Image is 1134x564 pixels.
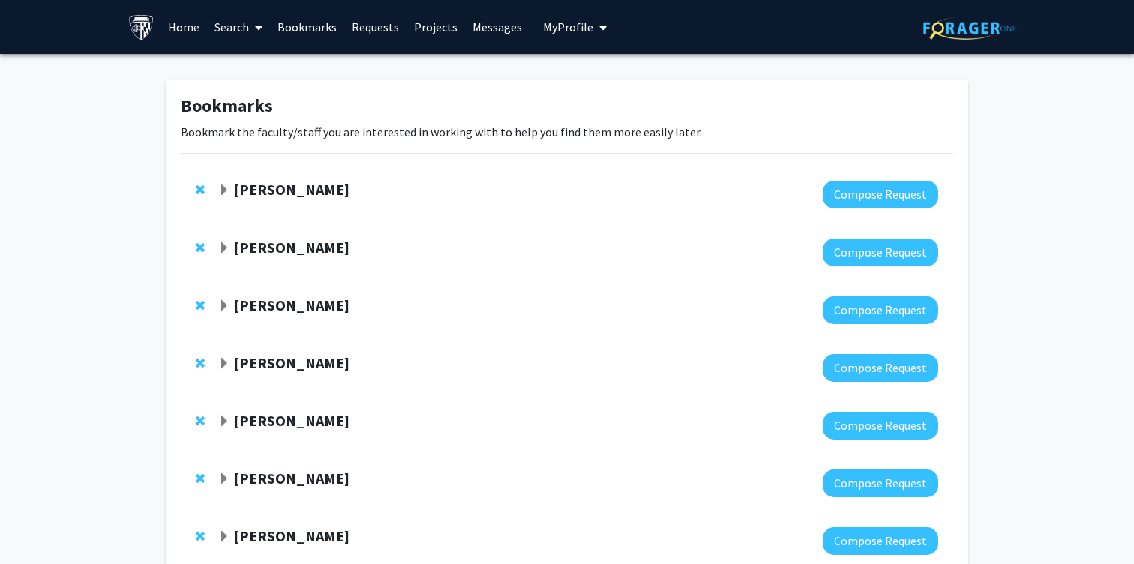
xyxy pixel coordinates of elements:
[823,527,938,555] button: Compose Request to Yannis Paulus
[218,531,230,543] span: Expand Yannis Paulus Bookmark
[234,411,349,430] strong: [PERSON_NAME]
[196,357,205,369] span: Remove Kit Bowen from bookmarks
[160,1,207,53] a: Home
[234,526,349,545] strong: [PERSON_NAME]
[11,496,64,553] iframe: Chat
[128,14,154,40] img: Johns Hopkins University Logo
[406,1,465,53] a: Projects
[196,184,205,196] span: Remove David Kaplan from bookmarks
[196,241,205,253] span: Remove Emanuele Berti from bookmarks
[823,181,938,208] button: Compose Request to David Kaplan
[196,299,205,311] span: Remove Petar Maksimovic from bookmarks
[543,19,593,34] span: My Profile
[218,242,230,254] span: Expand Emanuele Berti Bookmark
[270,1,344,53] a: Bookmarks
[196,530,205,542] span: Remove Yannis Paulus from bookmarks
[218,300,230,312] span: Expand Petar Maksimovic Bookmark
[823,296,938,324] button: Compose Request to Petar Maksimovic
[207,1,270,53] a: Search
[823,354,938,382] button: Compose Request to Kit Bowen
[218,358,230,370] span: Expand Kit Bowen Bookmark
[465,1,529,53] a: Messages
[234,180,349,199] strong: [PERSON_NAME]
[234,238,349,256] strong: [PERSON_NAME]
[196,415,205,427] span: Remove Sathappan Ramesh from bookmarks
[218,415,230,427] span: Expand Sathappan Ramesh Bookmark
[234,295,349,314] strong: [PERSON_NAME]
[823,412,938,439] button: Compose Request to Sathappan Ramesh
[923,16,1017,40] img: ForagerOne Logo
[181,95,953,117] h1: Bookmarks
[823,469,938,497] button: Compose Request to Andrei Gritsan
[181,123,953,141] p: Bookmark the faculty/staff you are interested in working with to help you find them more easily l...
[344,1,406,53] a: Requests
[218,473,230,485] span: Expand Andrei Gritsan Bookmark
[823,238,938,266] button: Compose Request to Emanuele Berti
[234,469,349,487] strong: [PERSON_NAME]
[218,184,230,196] span: Expand David Kaplan Bookmark
[234,353,349,372] strong: [PERSON_NAME]
[196,472,205,484] span: Remove Andrei Gritsan from bookmarks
